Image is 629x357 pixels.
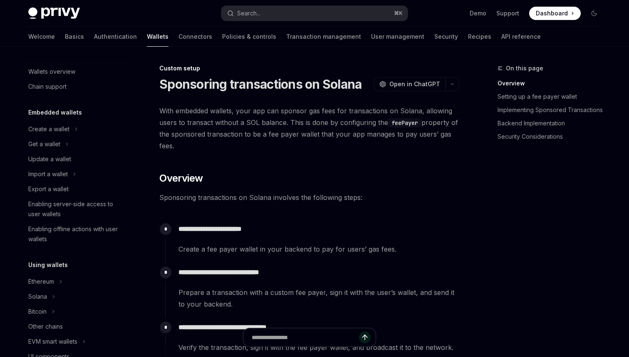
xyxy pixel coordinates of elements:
[371,27,424,47] a: User management
[587,7,601,20] button: Toggle dark mode
[159,192,459,203] span: Sponsoring transactions on Solana involves the following steps:
[498,90,607,103] a: Setting up a fee payer wallet
[28,184,69,194] div: Export a wallet
[178,27,212,47] a: Connectors
[28,260,68,270] h5: Using wallets
[28,82,67,92] div: Chain support
[22,274,128,289] button: Ethereum
[536,9,568,17] span: Dashboard
[28,224,123,244] div: Enabling offline actions with user wallets
[22,122,128,137] button: Create a wallet
[22,79,128,94] a: Chain support
[498,130,607,143] a: Security Considerations
[388,118,421,127] code: feePayer
[222,27,276,47] a: Policies & controls
[22,304,128,319] button: Bitcoin
[28,292,47,302] div: Solana
[159,64,459,72] div: Custom setup
[359,332,371,343] button: Send message
[286,27,361,47] a: Transaction management
[22,152,128,167] a: Update a wallet
[178,243,459,255] span: Create a fee payer wallet in your backend to pay for users’ gas fees.
[147,27,168,47] a: Wallets
[22,197,128,222] a: Enabling server-side access to user wallets
[159,77,362,92] h1: Sponsoring transactions on Solana
[434,27,458,47] a: Security
[22,167,128,182] button: Import a wallet
[501,27,541,47] a: API reference
[22,334,128,349] button: EVM smart wallets
[28,7,80,19] img: dark logo
[506,63,543,73] span: On this page
[28,139,60,149] div: Get a wallet
[28,337,77,347] div: EVM smart wallets
[28,27,55,47] a: Welcome
[159,172,203,185] span: Overview
[22,289,128,304] button: Solana
[374,77,445,91] button: Open in ChatGPT
[159,105,459,152] span: With embedded wallets, your app can sponsor gas fees for transactions on Solana, allowing users t...
[28,199,123,219] div: Enabling server-side access to user wallets
[470,9,486,17] a: Demo
[468,27,491,47] a: Recipes
[22,182,128,197] a: Export a wallet
[498,77,607,90] a: Overview
[178,287,459,310] span: Prepare a transaction with a custom fee payer, sign it with the user’s wallet, and send it to you...
[252,328,359,347] input: Ask a question...
[496,9,519,17] a: Support
[22,137,128,152] button: Get a wallet
[498,103,607,117] a: Implementing Sponsored Transactions
[28,107,82,117] h5: Embedded wallets
[22,64,128,79] a: Wallets overview
[28,124,69,134] div: Create a wallet
[65,27,84,47] a: Basics
[28,322,63,332] div: Other chains
[28,169,68,179] div: Import a wallet
[237,8,260,18] div: Search...
[22,319,128,334] a: Other chains
[498,117,607,130] a: Backend Implementation
[28,67,75,77] div: Wallets overview
[94,27,137,47] a: Authentication
[22,222,128,247] a: Enabling offline actions with user wallets
[529,7,581,20] a: Dashboard
[28,154,71,164] div: Update a wallet
[28,307,47,317] div: Bitcoin
[221,6,408,21] button: Search...⌘K
[28,277,54,287] div: Ethereum
[389,80,440,88] span: Open in ChatGPT
[394,10,403,17] span: ⌘ K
